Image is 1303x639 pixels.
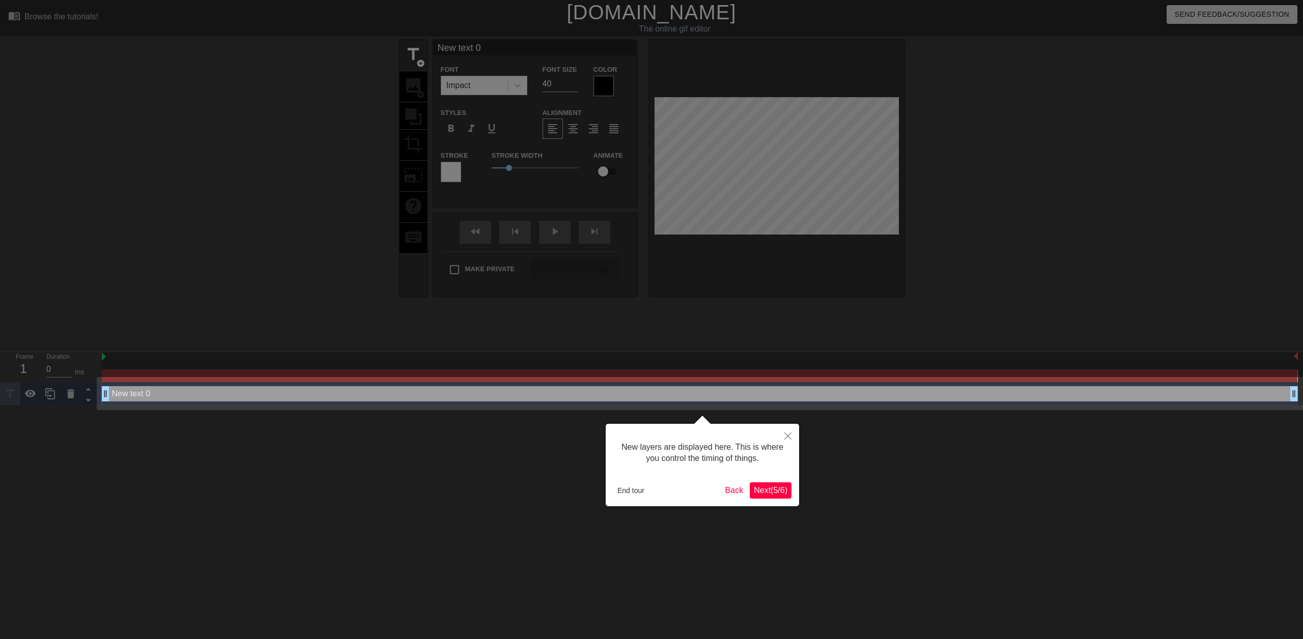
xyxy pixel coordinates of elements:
span: Next ( 5 / 6 ) [754,486,787,495]
div: New layers are displayed here. This is where you control the timing of things. [613,431,791,475]
button: Next [750,482,791,499]
button: Close [777,424,799,447]
button: End tour [613,483,648,498]
button: Back [721,482,748,499]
